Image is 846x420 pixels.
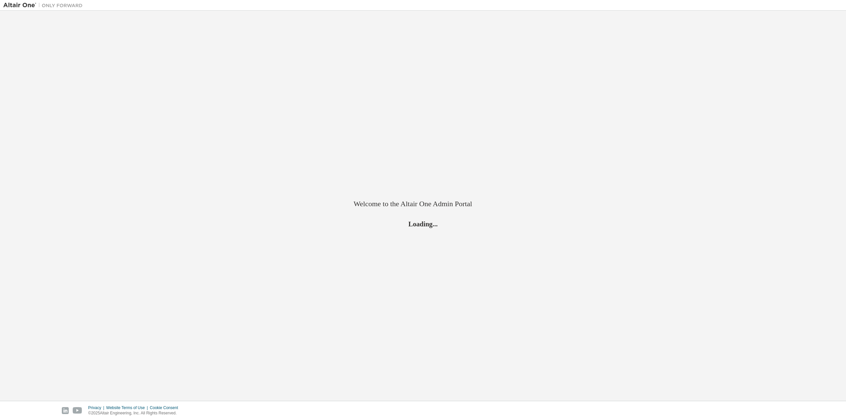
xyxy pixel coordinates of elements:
img: Altair One [3,2,86,9]
h2: Welcome to the Altair One Admin Portal [354,199,492,209]
div: Privacy [88,405,106,410]
div: Cookie Consent [150,405,182,410]
div: Website Terms of Use [106,405,150,410]
h2: Loading... [354,219,492,228]
img: youtube.svg [73,407,82,414]
p: © 2025 Altair Engineering, Inc. All Rights Reserved. [88,410,182,416]
img: linkedin.svg [62,407,69,414]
